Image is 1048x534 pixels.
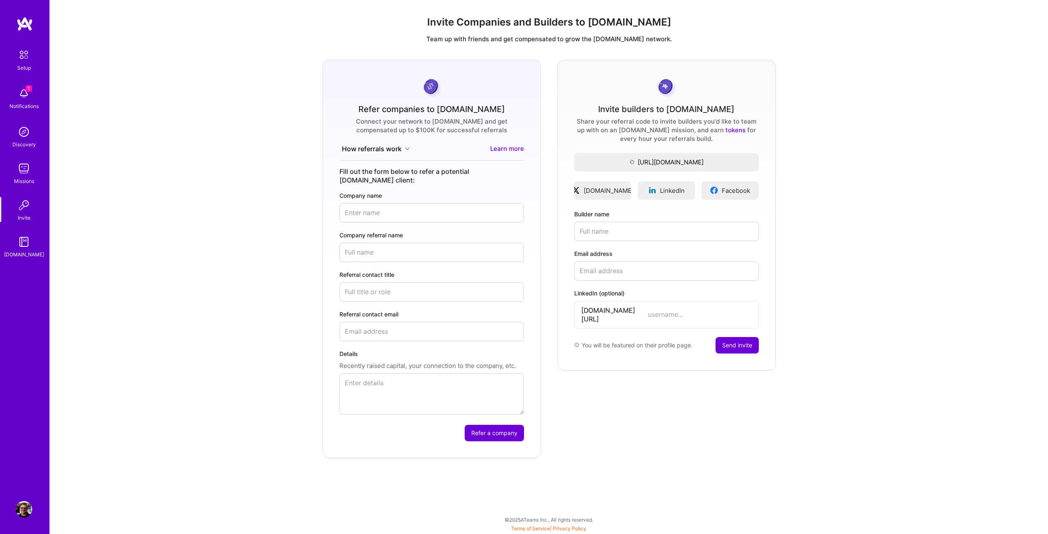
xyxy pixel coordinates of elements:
[339,322,524,341] input: Email address
[660,186,685,195] span: LinkedIn
[710,186,718,194] img: facebookLogo
[553,525,586,532] a: Privacy Policy
[16,124,32,140] img: discovery
[648,186,657,194] img: linkedinLogo
[574,222,759,241] input: Full name
[339,361,524,370] p: Recently raised capital, your connection to the company, etc.
[648,310,752,319] input: username...
[722,186,750,195] span: Facebook
[339,231,524,239] label: Company referral name
[16,160,32,177] img: teamwork
[4,250,44,259] div: [DOMAIN_NAME]
[14,501,34,518] a: User Avatar
[17,63,31,72] div: Setup
[725,126,746,134] a: tokens
[56,35,1041,43] p: Team up with friends and get compensated to grow the [DOMAIN_NAME] network.
[574,158,759,166] span: [URL][DOMAIN_NAME]
[511,525,586,532] span: |
[581,306,648,323] span: [DOMAIN_NAME][URL]
[16,85,32,102] img: bell
[511,525,550,532] a: Terms of Service
[574,210,759,218] label: Builder name
[574,261,759,281] input: Email address
[56,16,1041,28] h1: Invite Companies and Builders to [DOMAIN_NAME]
[18,213,30,222] div: Invite
[638,181,695,200] a: LinkedIn
[358,105,505,114] div: Refer companies to [DOMAIN_NAME]
[339,117,524,134] div: Connect your network to [DOMAIN_NAME] and get compensated up to $100K for successful referrals
[574,337,692,354] div: You will be featured on their profile page.
[26,85,32,92] span: 1
[14,177,34,185] div: Missions
[490,144,524,154] a: Learn more
[49,509,1048,530] div: © 2025 ATeams Inc., All rights reserved.
[339,144,412,154] button: How referrals work
[598,105,735,114] div: Invite builders to [DOMAIN_NAME]
[655,77,677,98] img: grayCoin
[15,46,33,63] img: setup
[16,197,32,213] img: Invite
[465,425,524,441] button: Refer a company
[572,186,580,194] img: xLogo
[702,181,759,200] a: Facebook
[574,249,759,258] label: Email address
[339,243,524,262] input: Full name
[12,140,36,149] div: Discovery
[16,501,32,518] img: User Avatar
[574,153,759,171] button: [URL][DOMAIN_NAME]
[339,349,524,358] label: Details
[339,191,524,200] label: Company name
[339,282,524,302] input: Full title or role
[9,102,39,110] div: Notifications
[16,234,32,250] img: guide book
[339,203,524,222] input: Enter name
[421,77,442,98] img: purpleCoin
[339,270,524,279] label: Referral contact title
[574,181,632,200] a: [DOMAIN_NAME]
[574,117,759,143] div: Share your referral code to invite builders you'd like to team up with on an [DOMAIN_NAME] missio...
[16,16,33,31] img: logo
[339,310,524,319] label: Referral contact email
[584,186,634,195] span: [DOMAIN_NAME]
[339,167,524,185] div: Fill out the form below to refer a potential [DOMAIN_NAME] client:
[574,289,759,297] label: LinkedIn (optional)
[716,337,759,354] button: Send invite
